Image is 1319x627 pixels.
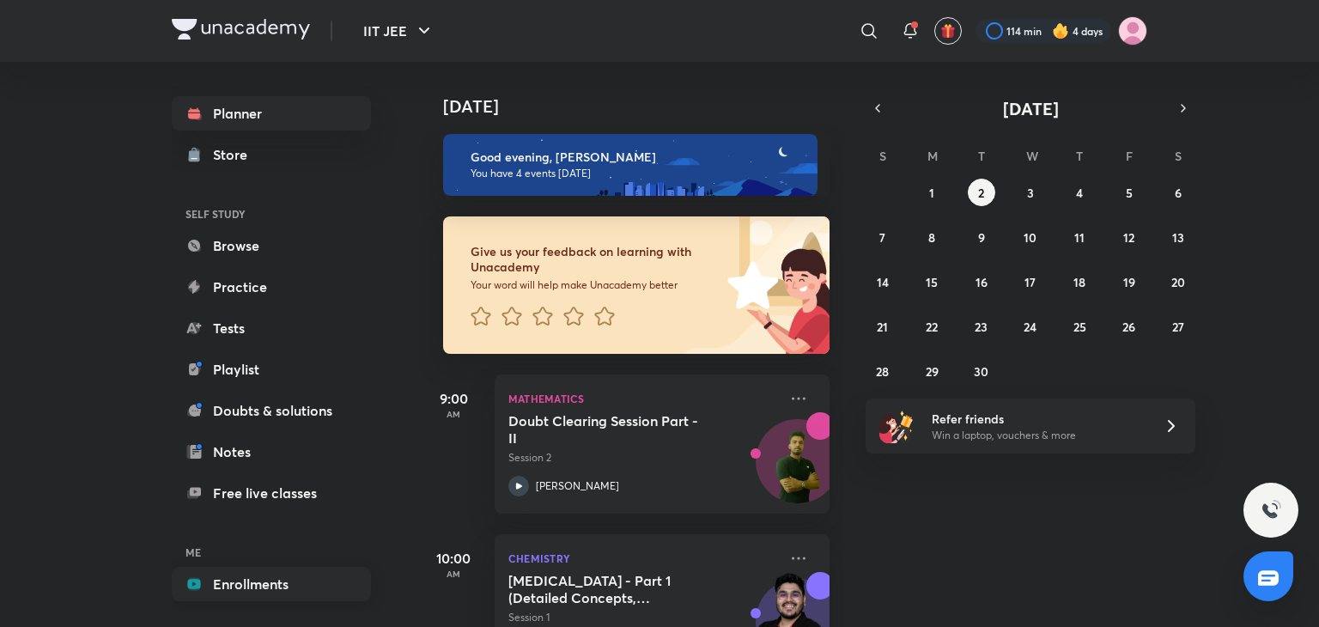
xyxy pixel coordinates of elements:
[1017,313,1044,340] button: September 24, 2025
[1118,16,1147,46] img: Adah Patil Patil
[927,148,938,164] abbr: Monday
[976,274,988,290] abbr: September 16, 2025
[926,274,938,290] abbr: September 15, 2025
[968,179,995,206] button: September 2, 2025
[975,319,988,335] abbr: September 23, 2025
[1172,229,1184,246] abbr: September 13, 2025
[757,429,839,511] img: Avatar
[213,144,258,165] div: Store
[877,319,888,335] abbr: September 21, 2025
[353,14,445,48] button: IIT JEE
[968,357,995,385] button: September 30, 2025
[1164,313,1192,340] button: September 27, 2025
[869,357,897,385] button: September 28, 2025
[443,134,818,196] img: evening
[172,476,371,510] a: Free live classes
[1076,148,1083,164] abbr: Thursday
[1017,268,1044,295] button: September 17, 2025
[1003,97,1059,120] span: [DATE]
[940,23,956,39] img: avatar
[508,548,778,569] p: Chemistry
[172,199,371,228] h6: SELF STUDY
[1024,229,1036,246] abbr: September 10, 2025
[1175,148,1182,164] abbr: Saturday
[879,229,885,246] abbr: September 7, 2025
[1024,319,1036,335] abbr: September 24, 2025
[869,268,897,295] button: September 14, 2025
[1066,179,1093,206] button: September 4, 2025
[1115,223,1143,251] button: September 12, 2025
[471,278,721,292] p: Your word will help make Unacademy better
[918,313,945,340] button: September 22, 2025
[1123,229,1134,246] abbr: September 12, 2025
[879,148,886,164] abbr: Sunday
[932,428,1143,443] p: Win a laptop, vouchers & more
[932,410,1143,428] h6: Refer friends
[1073,319,1086,335] abbr: September 25, 2025
[669,216,830,354] img: feedback_image
[172,228,371,263] a: Browse
[419,388,488,409] h5: 9:00
[1066,223,1093,251] button: September 11, 2025
[1074,229,1085,246] abbr: September 11, 2025
[1017,179,1044,206] button: September 3, 2025
[1017,223,1044,251] button: September 10, 2025
[869,313,897,340] button: September 21, 2025
[926,319,938,335] abbr: September 22, 2025
[1115,313,1143,340] button: September 26, 2025
[918,268,945,295] button: September 15, 2025
[508,572,722,606] h5: Hydrocarbons - Part 1 (Detailed Concepts, Mechanism, Critical Thinking and Illustartions)
[172,137,371,172] a: Store
[978,229,985,246] abbr: September 9, 2025
[968,268,995,295] button: September 16, 2025
[508,450,778,466] p: Session 2
[978,148,985,164] abbr: Tuesday
[172,393,371,428] a: Doubts & solutions
[968,223,995,251] button: September 9, 2025
[934,17,962,45] button: avatar
[877,274,889,290] abbr: September 14, 2025
[869,223,897,251] button: September 7, 2025
[1171,274,1185,290] abbr: September 20, 2025
[172,19,310,44] a: Company Logo
[419,409,488,419] p: AM
[1123,274,1135,290] abbr: September 19, 2025
[471,149,802,165] h6: Good evening, [PERSON_NAME]
[978,185,984,201] abbr: September 2, 2025
[879,409,914,443] img: referral
[918,357,945,385] button: September 29, 2025
[1076,185,1083,201] abbr: September 4, 2025
[876,363,889,380] abbr: September 28, 2025
[1052,22,1069,40] img: streak
[918,179,945,206] button: September 1, 2025
[929,185,934,201] abbr: September 1, 2025
[1172,319,1184,335] abbr: September 27, 2025
[1175,185,1182,201] abbr: September 6, 2025
[508,610,778,625] p: Session 1
[172,538,371,567] h6: ME
[471,167,802,180] p: You have 4 events [DATE]
[974,363,988,380] abbr: September 30, 2025
[1066,313,1093,340] button: September 25, 2025
[536,478,619,494] p: [PERSON_NAME]
[1024,274,1036,290] abbr: September 17, 2025
[1164,179,1192,206] button: September 6, 2025
[172,96,371,131] a: Planner
[1164,268,1192,295] button: September 20, 2025
[1122,319,1135,335] abbr: September 26, 2025
[928,229,935,246] abbr: September 8, 2025
[968,313,995,340] button: September 23, 2025
[1026,148,1038,164] abbr: Wednesday
[918,223,945,251] button: September 8, 2025
[1073,274,1085,290] abbr: September 18, 2025
[508,412,722,447] h5: Doubt Clearing Session Part - II
[419,548,488,569] h5: 10:00
[172,19,310,40] img: Company Logo
[443,96,847,117] h4: [DATE]
[1115,179,1143,206] button: September 5, 2025
[926,363,939,380] abbr: September 29, 2025
[172,435,371,469] a: Notes
[1126,185,1133,201] abbr: September 5, 2025
[172,311,371,345] a: Tests
[471,244,721,275] h6: Give us your feedback on learning with Unacademy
